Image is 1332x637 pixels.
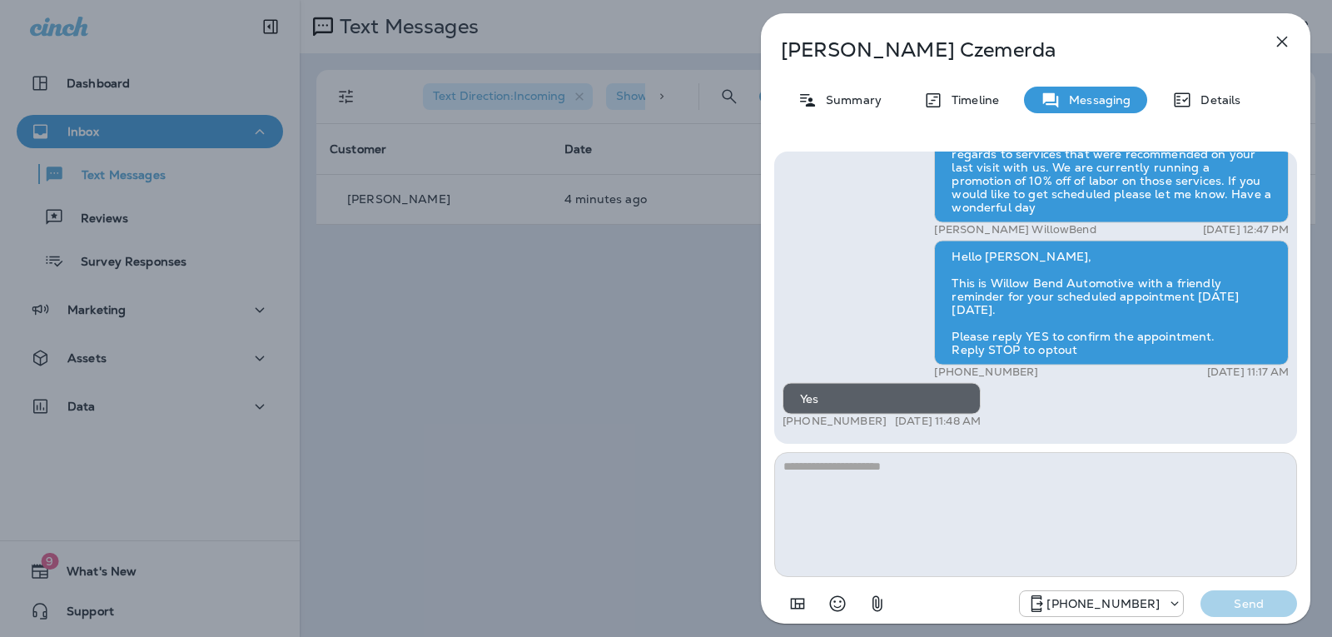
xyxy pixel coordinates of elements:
[934,112,1289,223] div: This is [PERSON_NAME] from [GEOGRAPHIC_DATA] Automotive, I am reaching out to you [DATE] in regar...
[818,93,882,107] p: Summary
[934,366,1038,379] p: [PHONE_NUMBER]
[934,223,1096,236] p: [PERSON_NAME] WillowBend
[1203,223,1289,236] p: [DATE] 12:47 PM
[943,93,999,107] p: Timeline
[1061,93,1131,107] p: Messaging
[783,415,887,428] p: [PHONE_NUMBER]
[934,241,1289,366] div: Hello [PERSON_NAME], This is Willow Bend Automotive with a friendly reminder for your scheduled a...
[1207,366,1289,379] p: [DATE] 11:17 AM
[781,38,1235,62] p: [PERSON_NAME] Czemerda
[1046,597,1160,610] p: [PHONE_NUMBER]
[781,587,814,620] button: Add in a premade template
[783,383,981,415] div: Yes
[1192,93,1240,107] p: Details
[821,587,854,620] button: Select an emoji
[895,415,981,428] p: [DATE] 11:48 AM
[1020,594,1183,614] div: +1 (813) 497-4455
